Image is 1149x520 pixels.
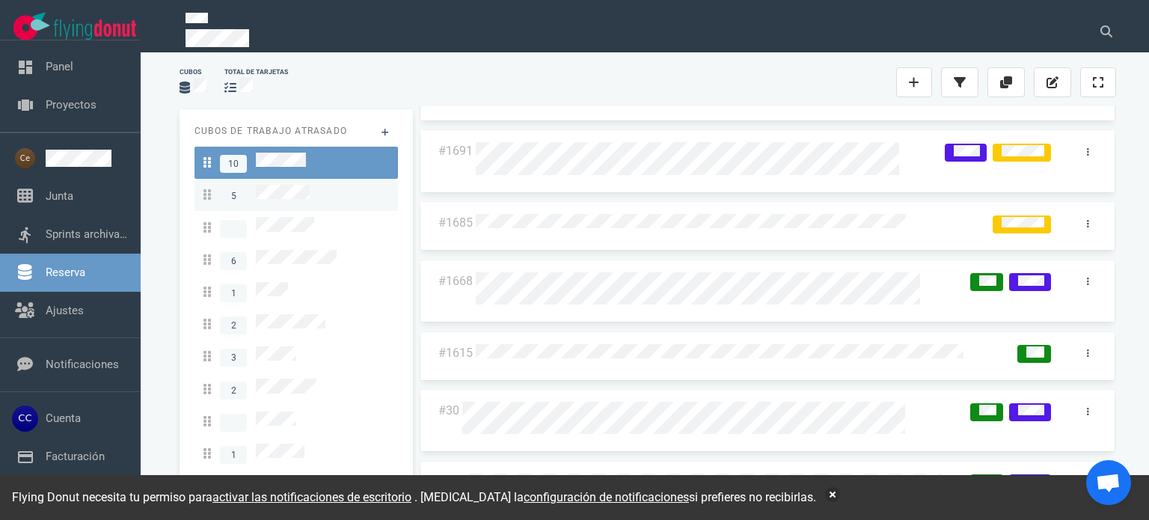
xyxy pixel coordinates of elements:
a: #1668 [438,274,473,288]
font: Cubos de trabajo atrasado [194,126,347,136]
font: . [MEDICAL_DATA] la [414,490,524,504]
a: Facturación [46,450,105,463]
font: Flying Donut necesita tu permiso para [12,490,212,504]
font: 2 [231,385,236,396]
a: 1 [194,276,398,308]
a: configuración de notificaciones [524,490,689,504]
a: 2 [194,308,398,340]
a: Proyectos [46,98,96,111]
a: Ajustes [46,304,84,317]
a: 5 [194,179,398,211]
font: Cubos [180,68,201,76]
a: #1685 [438,215,473,230]
font: 1 [231,288,236,299]
a: 10 [194,147,398,179]
font: 3 [231,352,236,363]
a: 6 [194,244,398,276]
a: 2 [194,373,398,405]
a: #1691 [438,144,473,158]
a: Reserva [46,266,85,279]
font: 1 [231,450,236,460]
img: Logotipo de texto de Flying Donut [54,19,136,40]
a: Sprints archivados [46,227,138,241]
a: #1615 [438,346,473,360]
font: 10 [228,159,239,169]
a: Junta [46,189,73,203]
font: activar las notificaciones de escritorio [212,490,411,504]
font: si prefieres no recibirlas. [689,490,816,504]
font: 6 [231,256,236,266]
font: total de tarjetas [224,68,288,76]
a: Panel [46,60,73,73]
font: 2 [231,320,236,331]
a: #30 [438,403,459,417]
div: Chat abierto [1086,460,1131,505]
font: 5 [231,191,236,201]
a: 1 [194,438,398,470]
a: 3 [194,340,398,373]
